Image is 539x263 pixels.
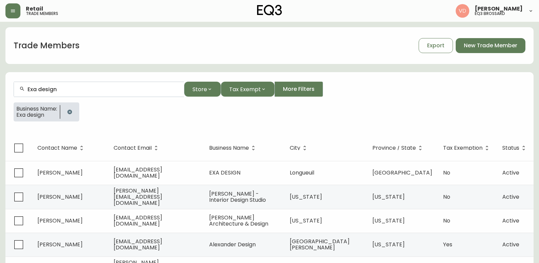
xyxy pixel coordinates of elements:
span: Active [502,193,519,201]
span: Store [192,85,207,94]
span: Tax Exempt [229,85,261,94]
span: Province / State [372,146,416,150]
span: City [290,145,309,151]
h5: eq3 brossard [475,12,505,16]
span: Active [502,217,519,225]
span: [PERSON_NAME] [37,217,83,225]
span: Exa design [16,112,57,118]
img: 34cbe8de67806989076631741e6a7c6b [456,4,469,18]
span: Contact Name [37,146,77,150]
span: [US_STATE] [290,193,322,201]
button: Tax Exempt [221,82,274,97]
button: Store [184,82,221,97]
span: Status [502,145,528,151]
h1: Trade Members [14,40,80,51]
span: Business Name [209,145,258,151]
span: [EMAIL_ADDRESS][DOMAIN_NAME] [114,237,162,251]
span: [US_STATE] [372,193,405,201]
span: [GEOGRAPHIC_DATA] [372,169,432,177]
span: [PERSON_NAME] [37,193,83,201]
span: Contact Email [114,146,152,150]
span: More Filters [283,85,315,93]
span: Province / State [372,145,425,151]
span: Alexander Design [209,241,256,248]
span: Business Name [209,146,249,150]
span: No [443,217,450,225]
span: [EMAIL_ADDRESS][DOMAIN_NAME] [114,214,162,228]
span: EXA DESIGN [209,169,240,177]
span: [PERSON_NAME] Architecture & Design [209,214,268,228]
span: [EMAIL_ADDRESS][DOMAIN_NAME] [114,166,162,180]
span: Contact Email [114,145,161,151]
button: More Filters [274,82,323,97]
span: [PERSON_NAME][EMAIL_ADDRESS][DOMAIN_NAME] [114,187,162,207]
span: Yes [443,241,452,248]
span: New Trade Member [464,42,517,49]
span: [PERSON_NAME] [475,6,523,12]
span: Active [502,241,519,248]
span: Export [427,42,444,49]
button: Export [419,38,453,53]
span: [US_STATE] [372,241,405,248]
span: [GEOGRAPHIC_DATA][PERSON_NAME] [290,237,350,251]
span: Tax Exemption [443,146,483,150]
span: No [443,193,450,201]
span: Status [502,146,519,150]
span: Longueuil [290,169,314,177]
span: Tax Exemption [443,145,491,151]
span: [PERSON_NAME] [37,169,83,177]
span: [PERSON_NAME] - Interior Design Studio [209,190,266,204]
span: [US_STATE] [290,217,322,225]
span: [PERSON_NAME] [37,241,83,248]
span: Retail [26,6,43,12]
input: Search [28,86,179,93]
button: New Trade Member [456,38,525,53]
span: [US_STATE] [372,217,405,225]
span: City [290,146,300,150]
span: Business Name: [16,106,57,112]
span: Active [502,169,519,177]
span: Contact Name [37,145,86,151]
img: logo [257,5,282,16]
span: No [443,169,450,177]
h5: trade members [26,12,58,16]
